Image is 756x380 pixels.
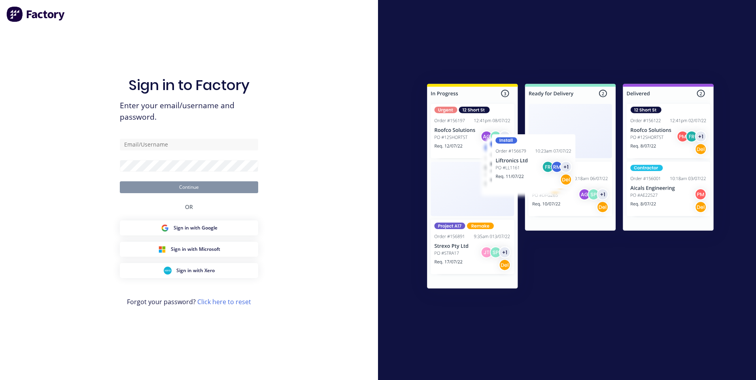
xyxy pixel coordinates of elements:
h1: Sign in to Factory [129,77,249,94]
span: Forgot your password? [127,297,251,307]
img: Google Sign in [161,224,169,232]
img: Xero Sign in [164,267,172,275]
img: Microsoft Sign in [158,245,166,253]
button: Xero Sign inSign in with Xero [120,263,258,278]
span: Sign in with Microsoft [171,246,220,253]
input: Email/Username [120,139,258,150]
div: OR [185,193,193,220]
img: Sign in [410,68,731,307]
img: Factory [6,6,66,22]
button: Google Sign inSign in with Google [120,220,258,235]
span: Sign in with Google [174,224,217,231]
button: Continue [120,181,258,193]
span: Enter your email/username and password. [120,100,258,123]
span: Sign in with Xero [176,267,215,274]
button: Microsoft Sign inSign in with Microsoft [120,242,258,257]
a: Click here to reset [197,297,251,306]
